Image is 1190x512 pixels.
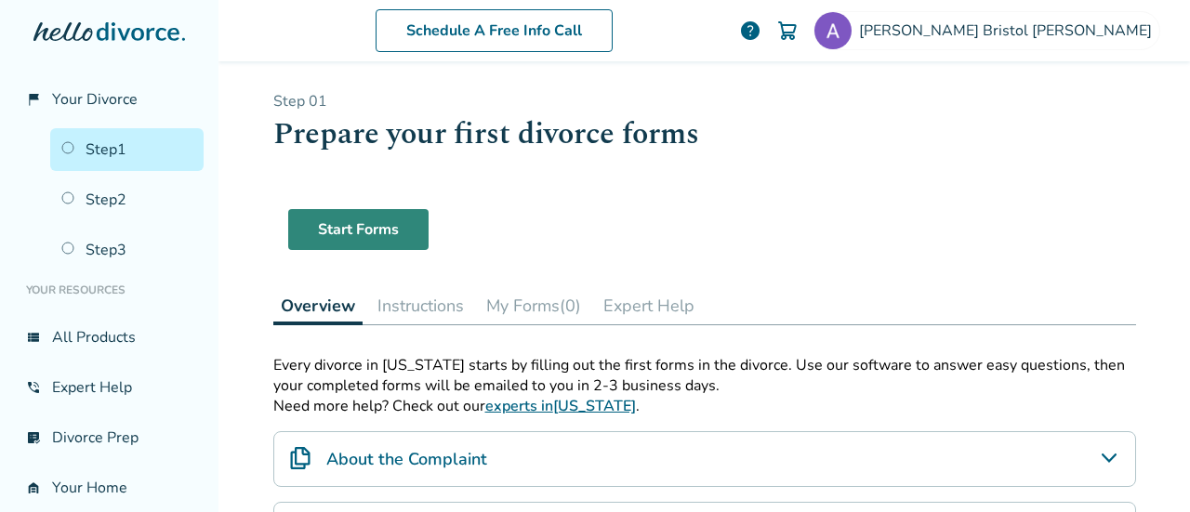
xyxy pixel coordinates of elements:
a: help [739,20,761,42]
a: Schedule A Free Info Call [376,9,613,52]
span: [PERSON_NAME] Bristol [PERSON_NAME] [859,20,1159,41]
img: Amy Maxson [814,12,852,49]
button: My Forms(0) [479,287,588,324]
a: view_listAll Products [15,316,204,359]
span: phone_in_talk [26,380,41,395]
a: garage_homeYour Home [15,466,204,509]
a: Step2 [50,178,204,221]
button: Instructions [370,287,471,324]
img: Cart [776,20,799,42]
h4: About the Complaint [326,447,487,471]
div: Every divorce in [US_STATE] starts by filling out the first forms in the divorce. Use our softwar... [273,355,1136,396]
span: flag_2 [26,92,41,107]
a: Start Forms [288,209,429,250]
a: Step3 [50,229,204,271]
span: list_alt_check [26,430,41,445]
a: Step1 [50,128,204,171]
a: flag_2Your Divorce [15,78,204,121]
p: Need more help? Check out our . [273,396,1136,416]
li: Your Resources [15,271,204,309]
button: Overview [273,287,363,325]
a: experts in[US_STATE] [485,396,636,416]
h1: Prepare your first divorce forms [273,112,1136,157]
div: About the Complaint [273,431,1136,487]
img: About the Complaint [289,447,311,469]
p: Step 0 1 [273,91,1136,112]
a: list_alt_checkDivorce Prep [15,416,204,459]
a: phone_in_talkExpert Help [15,366,204,409]
button: Expert Help [596,287,702,324]
iframe: Chat Widget [1097,423,1190,512]
span: Your Divorce [52,89,138,110]
span: garage_home [26,480,41,495]
span: view_list [26,330,41,345]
